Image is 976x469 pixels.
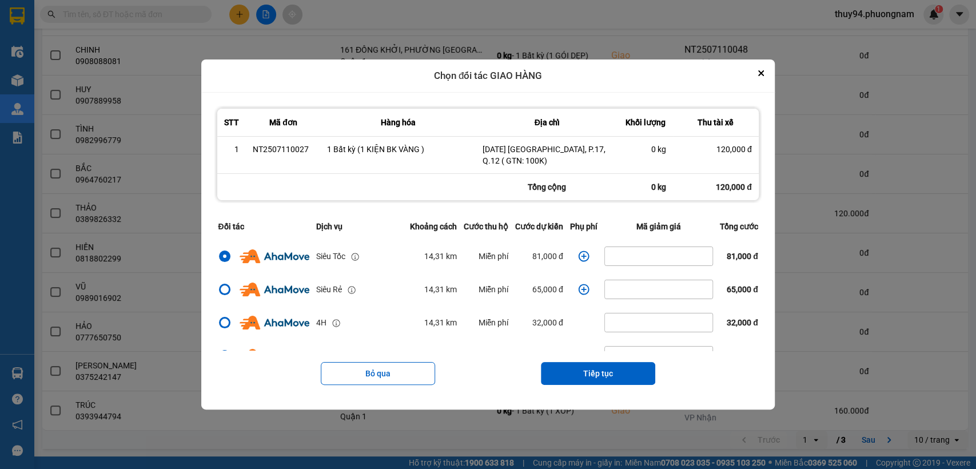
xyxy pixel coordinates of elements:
[407,213,460,240] th: Khoảng cách
[321,362,435,385] button: Bỏ qua
[253,144,313,155] div: NT2507110027
[567,213,601,240] th: Phụ phí
[224,144,239,155] div: 1
[619,174,673,200] div: 0 kg
[407,240,460,273] td: 14,31 km
[407,339,460,372] td: 14,31 km
[240,249,309,263] img: Ahamove
[316,316,326,329] div: 4H
[460,339,512,372] td: Miễn phí
[512,273,567,306] td: 65,000 đ
[512,306,567,339] td: 32,000 đ
[727,285,758,294] span: 65,000 đ
[512,213,567,240] th: Cước dự kiến
[754,66,768,80] button: Close
[313,213,407,240] th: Dịch vụ
[316,283,342,296] div: Siêu Rẻ
[626,116,666,129] div: Khối lượng
[541,362,655,385] button: Tiếp tục
[460,306,512,339] td: Miễn phí
[680,144,752,155] div: 120,000 đ
[407,273,460,306] td: 14,31 km
[727,318,758,327] span: 32,000 đ
[240,349,309,363] img: Ahamove
[253,116,313,129] div: Mã đơn
[460,273,512,306] td: Miễn phí
[407,306,460,339] td: 14,31 km
[327,144,468,155] div: 1 Bất kỳ (1 KIỆN BK VÀNG )
[327,116,468,129] div: Hàng hóa
[673,174,759,200] div: 120,000 đ
[460,240,512,273] td: Miễn phí
[240,283,309,296] img: Ahamove
[512,240,567,273] td: 81,000 đ
[201,59,774,93] div: Chọn đối tác GIAO HÀNG
[316,250,345,263] div: Siêu Tốc
[512,339,567,372] td: 64,000 đ
[201,59,774,410] div: dialog
[224,116,239,129] div: STT
[626,144,666,155] div: 0 kg
[483,144,612,166] div: [DATE] [GEOGRAPHIC_DATA], P.17, Q.12 ( GTN: 100K)
[316,349,326,362] div: 2H
[716,213,762,240] th: Tổng cước
[214,213,312,240] th: Đối tác
[727,252,758,261] span: 81,000 đ
[476,174,619,200] div: Tổng cộng
[240,316,309,329] img: Ahamove
[460,213,512,240] th: Cước thu hộ
[680,116,752,129] div: Thu tài xế
[601,213,716,240] th: Mã giảm giá
[483,116,612,129] div: Địa chỉ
